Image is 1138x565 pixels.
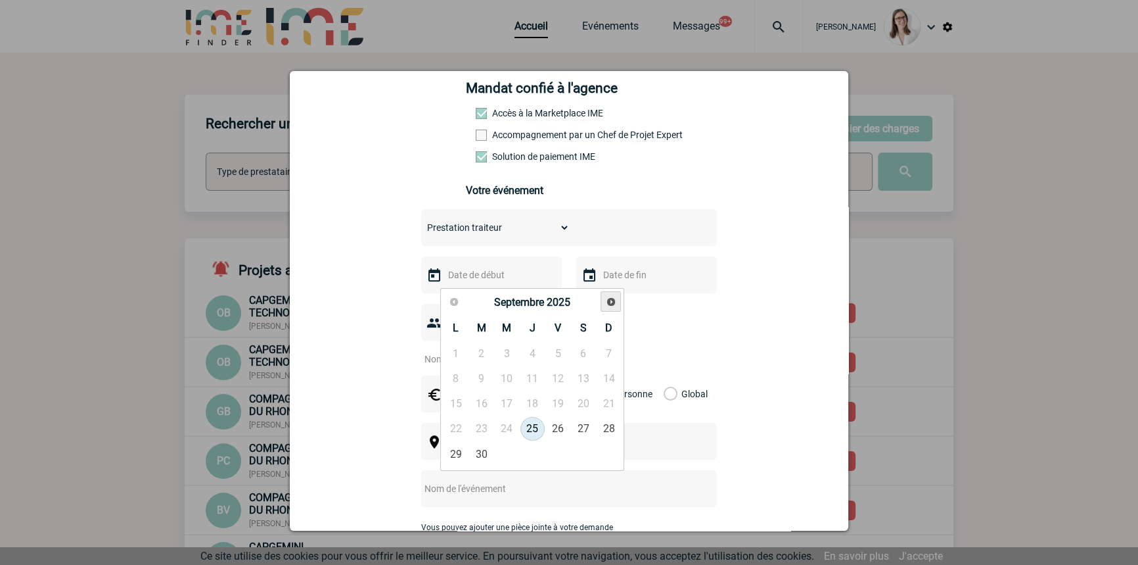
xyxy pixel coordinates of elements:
label: Prestation payante [476,130,534,140]
a: 25 [520,417,545,441]
a: 29 [444,442,468,466]
input: Nom de l'événement [421,480,682,497]
span: Jeudi [530,322,535,334]
input: Date de fin [600,266,691,283]
a: 26 [546,417,570,441]
span: Suivant [606,297,616,307]
span: Mercredi [502,322,511,334]
span: Septembre [494,296,544,308]
a: 30 [469,442,493,466]
h4: Mandat confié à l'agence [466,80,618,96]
h3: Votre événement [466,184,673,197]
label: Global [664,376,672,412]
p: Vous pouvez ajouter une pièce jointe à votre demande [421,523,717,532]
span: 2025 [547,296,570,308]
a: 27 [571,417,595,441]
span: Vendredi [555,322,561,334]
label: Conformité aux process achat client, Prise en charge de la facturation, Mutualisation de plusieur... [476,151,534,162]
label: Accès à la Marketplace IME [476,108,534,118]
a: Suivant [601,291,621,312]
span: Lundi [453,322,459,334]
input: Nombre de participants [421,351,545,368]
input: Date de début [445,266,535,283]
span: Mardi [477,322,486,334]
a: 28 [597,417,621,441]
span: Dimanche [605,322,612,334]
span: Samedi [580,322,587,334]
